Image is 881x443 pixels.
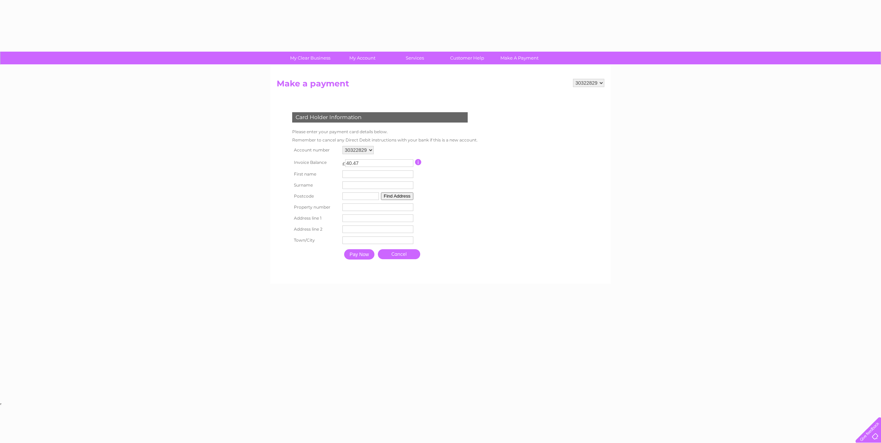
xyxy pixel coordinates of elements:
[386,52,443,64] a: Services
[381,192,413,200] button: Find Address
[334,52,391,64] a: My Account
[491,52,548,64] a: Make A Payment
[290,156,341,169] th: Invoice Balance
[290,202,341,213] th: Property number
[378,249,420,259] a: Cancel
[282,52,339,64] a: My Clear Business
[290,235,341,246] th: Town/City
[290,213,341,224] th: Address line 1
[415,159,422,165] input: Information
[292,112,468,123] div: Card Holder Information
[290,169,341,180] th: First name
[277,79,604,92] h2: Make a payment
[290,128,479,136] td: Please enter your payment card details below.
[342,158,345,166] td: £
[290,144,341,156] th: Account number
[290,224,341,235] th: Address line 2
[290,180,341,191] th: Surname
[439,52,496,64] a: Customer Help
[344,249,374,260] input: Pay Now
[290,191,341,202] th: Postcode
[290,136,479,144] td: Remember to cancel any Direct Debit instructions with your bank if this is a new account.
